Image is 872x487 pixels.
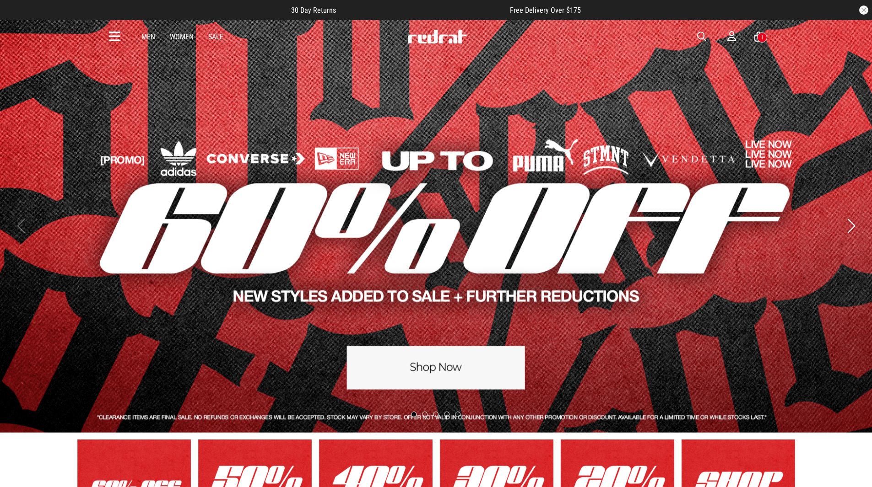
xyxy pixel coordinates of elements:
[291,6,336,15] span: 30 Day Returns
[510,6,581,15] span: Free Delivery Over $175
[15,216,27,236] button: Previous slide
[141,32,155,41] a: Men
[761,34,764,41] div: 1
[754,32,763,42] a: 1
[407,30,467,43] img: Redrat logo
[170,32,194,41] a: Women
[354,5,492,15] iframe: Customer reviews powered by Trustpilot
[845,216,857,236] button: Next slide
[208,32,223,41] a: Sale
